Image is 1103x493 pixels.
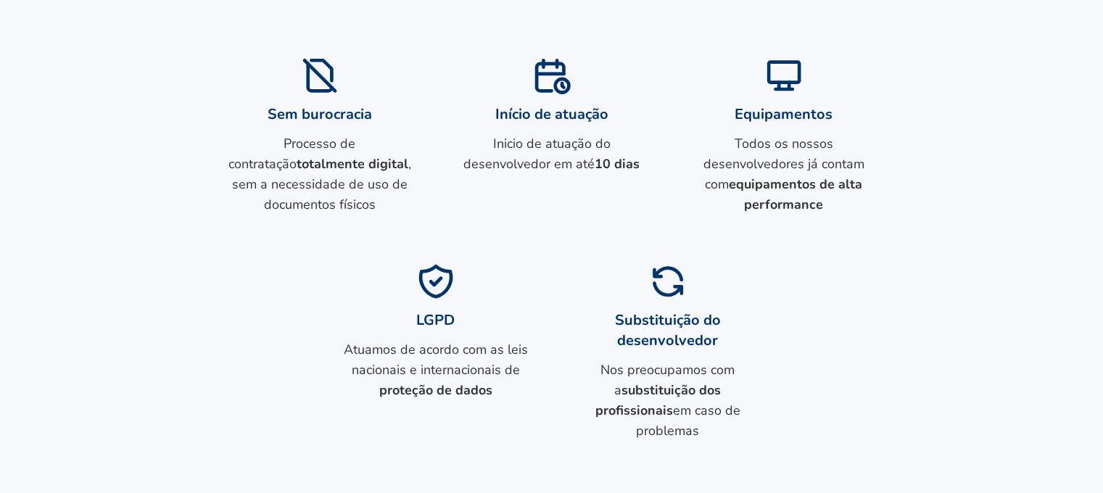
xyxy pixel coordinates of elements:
h1: Equipamentos [691,104,877,125]
h1: Início de atuação [459,104,645,125]
p: Processo de contratação , sem a necessidade de uso de documentos físicos [227,133,413,215]
strong: totalmente digital [297,155,408,173]
p: Nos preocupamos com a em caso de problemas [575,360,761,441]
strong: 10 dias [595,155,640,173]
p: Inicio de atuação do desenvolvedor em até [459,133,645,174]
strong: proteção de dados [379,381,492,399]
h1: LGPD [343,310,529,331]
p: Todos os nossos desenvolvedores já contam com [691,133,877,215]
strong: equipamentos de alta performance [729,175,862,213]
p: Atuamos de acordo com as leis nacionais e internacionais de [343,339,529,400]
h1: Sem burocracia [227,104,413,125]
strong: substituição dos profissionais [595,381,722,419]
h1: Substituição do desenvolvedor [575,310,761,351]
